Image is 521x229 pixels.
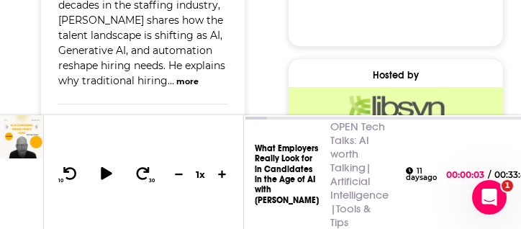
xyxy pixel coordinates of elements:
span: 10 [58,178,63,184]
button: 30 [130,166,158,184]
span: 00:00:03 [446,169,488,180]
button: 10 [55,166,83,184]
img: Libsyn Deal: Use code: 'podchaser' for rest of Oct + Nov FREE! [289,87,503,130]
span: 30 [149,178,155,184]
button: more [176,76,199,88]
a: What Employers Really Look for in Candidates in the Age of AI with [PERSON_NAME] [255,143,319,205]
span: 1 [502,180,513,192]
div: 1 x [189,169,213,180]
iframe: Intercom live chat [472,180,507,215]
div: Hosted by [289,69,503,81]
a: OPEN Tech Talks: AI worth Talking| Artificial Intelligence |Tools & Tips [330,120,389,229]
span: ... [168,74,174,87]
a: Libsyn Deal: Use code: 'podchaser' for rest of Oct + Nov FREE! [289,87,503,146]
div: 11 days ago [406,167,437,182]
span: / [488,169,491,180]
